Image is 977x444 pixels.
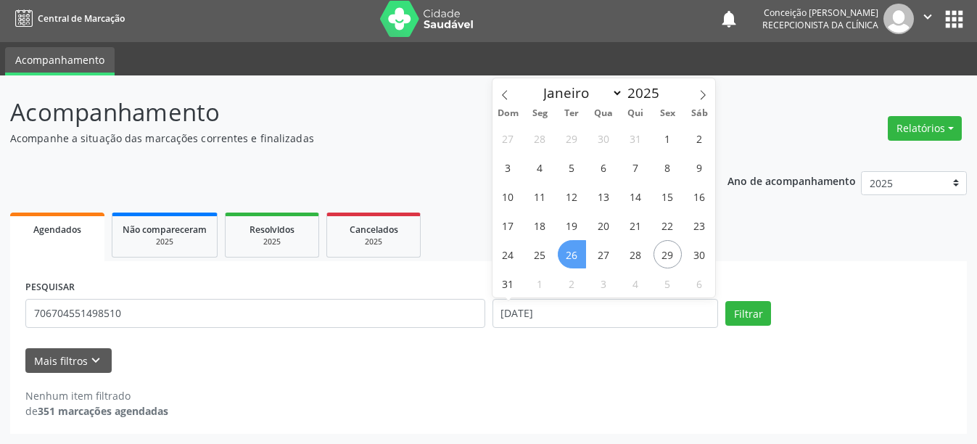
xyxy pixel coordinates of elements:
p: Acompanhe a situação das marcações correntes e finalizadas [10,131,680,146]
span: Agosto 7, 2025 [622,153,650,181]
input: Year [623,83,671,102]
span: Agosto 21, 2025 [622,211,650,239]
span: Agendados [33,223,81,236]
p: Acompanhamento [10,94,680,131]
span: Qui [619,109,651,118]
span: Julho 28, 2025 [526,124,554,152]
button: notifications [719,9,739,29]
i:  [920,9,936,25]
span: Agosto 25, 2025 [526,240,554,268]
p: Ano de acompanhamento [727,171,856,189]
i: keyboard_arrow_down [88,353,104,369]
span: Agosto 14, 2025 [622,182,650,210]
span: Agosto 4, 2025 [526,153,554,181]
span: Setembro 5, 2025 [654,269,682,297]
span: Agosto 26, 2025 [558,240,586,268]
span: Agosto 2, 2025 [685,124,714,152]
span: Agosto 29, 2025 [654,240,682,268]
span: Agosto 27, 2025 [590,240,618,268]
button: Relatórios [888,116,962,141]
input: Nome, CNS [25,299,485,328]
span: Setembro 4, 2025 [622,269,650,297]
strong: 351 marcações agendadas [38,404,168,418]
span: Julho 31, 2025 [622,124,650,152]
span: Agosto 11, 2025 [526,182,554,210]
button: Mais filtroskeyboard_arrow_down [25,348,112,374]
button:  [914,4,941,34]
span: Resolvidos [250,223,294,236]
span: Agosto 17, 2025 [494,211,522,239]
span: Agosto 18, 2025 [526,211,554,239]
span: Sex [651,109,683,118]
span: Cancelados [350,223,398,236]
span: Julho 29, 2025 [558,124,586,152]
span: Agosto 31, 2025 [494,269,522,297]
span: Julho 27, 2025 [494,124,522,152]
label: PESQUISAR [25,276,75,299]
div: 2025 [236,237,308,247]
button: Filtrar [725,301,771,326]
span: Não compareceram [123,223,207,236]
span: Setembro 1, 2025 [526,269,554,297]
span: Qua [588,109,619,118]
span: Agosto 3, 2025 [494,153,522,181]
span: Setembro 2, 2025 [558,269,586,297]
span: Agosto 23, 2025 [685,211,714,239]
span: Agosto 22, 2025 [654,211,682,239]
span: Agosto 19, 2025 [558,211,586,239]
span: Agosto 15, 2025 [654,182,682,210]
img: img [883,4,914,34]
div: Conceição [PERSON_NAME] [762,7,878,19]
span: Ter [556,109,588,118]
span: Agosto 5, 2025 [558,153,586,181]
span: Agosto 24, 2025 [494,240,522,268]
span: Agosto 6, 2025 [590,153,618,181]
span: Agosto 30, 2025 [685,240,714,268]
button: apps [941,7,967,32]
span: Recepcionista da clínica [762,19,878,31]
span: Agosto 9, 2025 [685,153,714,181]
span: Setembro 6, 2025 [685,269,714,297]
span: Dom [492,109,524,118]
a: Central de Marcação [10,7,125,30]
div: 2025 [337,237,410,247]
span: Seg [524,109,556,118]
span: Agosto 20, 2025 [590,211,618,239]
span: Agosto 12, 2025 [558,182,586,210]
div: 2025 [123,237,207,247]
span: Agosto 13, 2025 [590,182,618,210]
input: Selecione um intervalo [492,299,719,328]
span: Agosto 1, 2025 [654,124,682,152]
a: Acompanhamento [5,47,115,75]
select: Month [537,83,624,103]
div: de [25,403,168,419]
span: Agosto 16, 2025 [685,182,714,210]
span: Sáb [683,109,715,118]
span: Setembro 3, 2025 [590,269,618,297]
span: Agosto 8, 2025 [654,153,682,181]
span: Agosto 10, 2025 [494,182,522,210]
span: Central de Marcação [38,12,125,25]
span: Agosto 28, 2025 [622,240,650,268]
span: Julho 30, 2025 [590,124,618,152]
div: Nenhum item filtrado [25,388,168,403]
